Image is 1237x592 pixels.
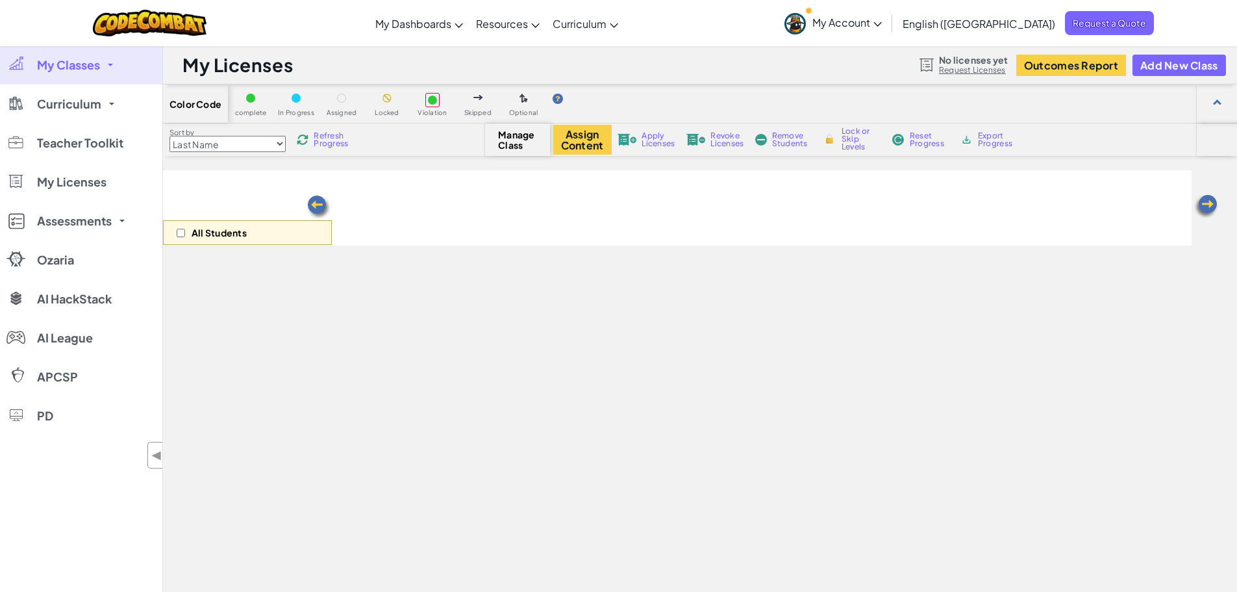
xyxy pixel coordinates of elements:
span: Curriculum [37,98,101,110]
span: No licenses yet [939,55,1008,65]
span: AI HackStack [37,293,112,305]
img: IconLicenseRevoke.svg [686,134,706,146]
span: Refresh Progress [314,132,354,148]
span: complete [235,109,267,116]
button: Outcomes Report [1016,55,1126,76]
span: Color Code [169,99,221,109]
span: In Progress [278,109,314,116]
span: Lock or Skip Levels [842,127,880,151]
img: Arrow_Left.png [1193,194,1219,220]
span: My Dashboards [375,17,451,31]
img: IconLicenseApply.svg [618,134,637,146]
label: Sort by [169,127,286,138]
p: All Students [192,227,247,238]
img: avatar [784,13,806,34]
img: IconLock.svg [823,133,836,145]
span: Revoke Licenses [710,132,743,148]
span: Curriculum [553,17,606,31]
img: IconOptionalLevel.svg [519,94,528,104]
a: My Account [778,3,888,44]
span: My Licenses [37,176,106,188]
img: IconReset.svg [892,134,905,146]
span: Teacher Toolkit [37,137,123,149]
a: Request a Quote [1065,11,1154,35]
button: Assign Content [553,125,612,155]
span: Ozaria [37,254,74,266]
span: Skipped [464,109,492,116]
img: IconRemoveStudents.svg [755,134,767,146]
span: Reset Progress [910,132,949,148]
a: Resources [469,6,546,41]
span: Remove Students [772,132,811,148]
a: My Dashboards [369,6,469,41]
span: Optional [509,109,538,116]
span: Locked [375,109,399,116]
span: AI League [37,332,93,344]
span: Export Progress [978,132,1018,148]
img: IconArchive.svg [960,134,973,146]
a: Curriculum [546,6,625,41]
img: IconHint.svg [553,94,563,104]
button: Add New Class [1132,55,1226,76]
span: Manage Class [498,129,536,150]
span: ◀ [151,446,162,465]
span: My Account [812,16,882,29]
span: English ([GEOGRAPHIC_DATA]) [903,17,1055,31]
a: Request Licenses [939,65,1008,75]
span: Assessments [37,215,112,227]
img: IconSkippedLevel.svg [473,95,483,100]
span: Apply Licenses [642,132,675,148]
img: Arrow_Left.png [306,194,332,220]
span: Assigned [327,109,357,116]
img: IconReload.svg [297,134,308,146]
img: CodeCombat logo [93,10,206,36]
span: Resources [476,17,528,31]
a: English ([GEOGRAPHIC_DATA]) [896,6,1062,41]
span: My Classes [37,59,100,71]
span: Violation [418,109,447,116]
h1: My Licenses [182,53,293,77]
